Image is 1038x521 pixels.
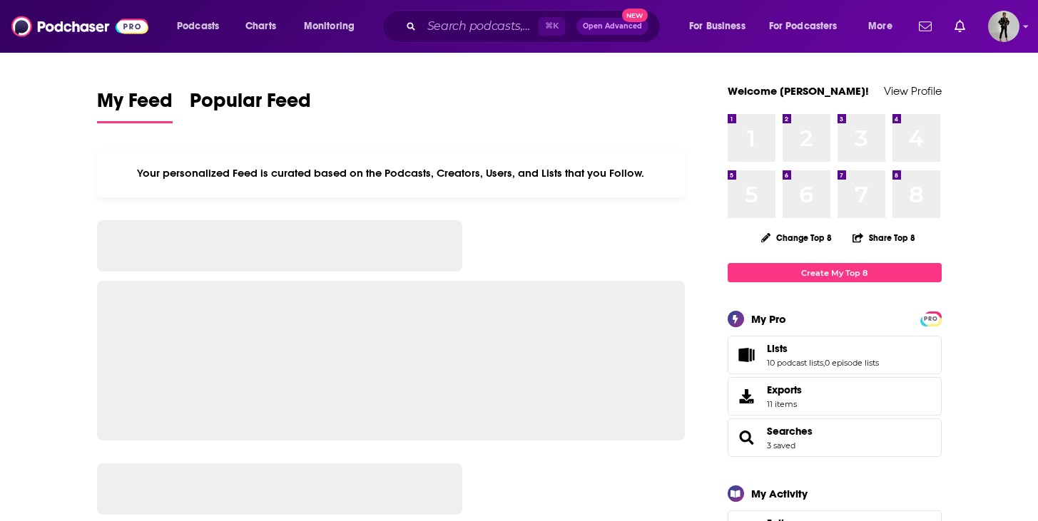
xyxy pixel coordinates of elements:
span: Podcasts [177,16,219,36]
button: open menu [679,15,763,38]
span: Lists [728,336,942,374]
a: Show notifications dropdown [949,14,971,38]
a: Lists [767,342,879,355]
span: Searches [728,418,942,457]
a: Popular Feed [190,88,311,123]
span: For Podcasters [769,16,838,36]
span: Lists [767,342,788,355]
span: Monitoring [304,16,355,36]
div: My Activity [751,487,808,500]
a: View Profile [884,84,942,98]
span: PRO [922,314,940,324]
span: , [823,358,825,368]
div: My Pro [751,312,786,326]
a: Searches [767,425,813,438]
button: Show profile menu [988,11,1019,42]
span: For Business [689,16,746,36]
a: PRO [922,313,940,324]
span: Charts [245,16,276,36]
a: Charts [236,15,285,38]
span: New [622,9,648,22]
span: Open Advanced [583,23,642,30]
span: Exports [767,383,802,396]
div: Search podcasts, credits, & more... [396,10,674,43]
span: More [868,16,892,36]
button: Share Top 8 [852,224,916,252]
a: Show notifications dropdown [913,14,937,38]
button: Change Top 8 [753,229,841,247]
button: open menu [858,15,910,38]
a: 0 episode lists [825,358,879,368]
button: open menu [167,15,238,38]
a: Create My Top 8 [728,263,942,282]
a: Lists [733,345,761,365]
span: ⌘ K [539,17,565,36]
img: Podchaser - Follow, Share and Rate Podcasts [11,13,148,40]
input: Search podcasts, credits, & more... [422,15,539,38]
span: My Feed [97,88,173,121]
a: 10 podcast lists [767,358,823,368]
span: Logged in as maradorne [988,11,1019,42]
span: Exports [733,386,761,406]
a: Exports [728,377,942,416]
button: open menu [760,15,858,38]
div: Your personalized Feed is curated based on the Podcasts, Creators, Users, and Lists that you Follow. [97,149,686,197]
span: 11 items [767,399,802,409]
a: 3 saved [767,440,795,450]
button: Open AdvancedNew [576,18,648,35]
img: User Profile [988,11,1019,42]
a: My Feed [97,88,173,123]
button: open menu [294,15,373,38]
a: Searches [733,428,761,448]
span: Popular Feed [190,88,311,121]
a: Welcome [PERSON_NAME]! [728,84,869,98]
